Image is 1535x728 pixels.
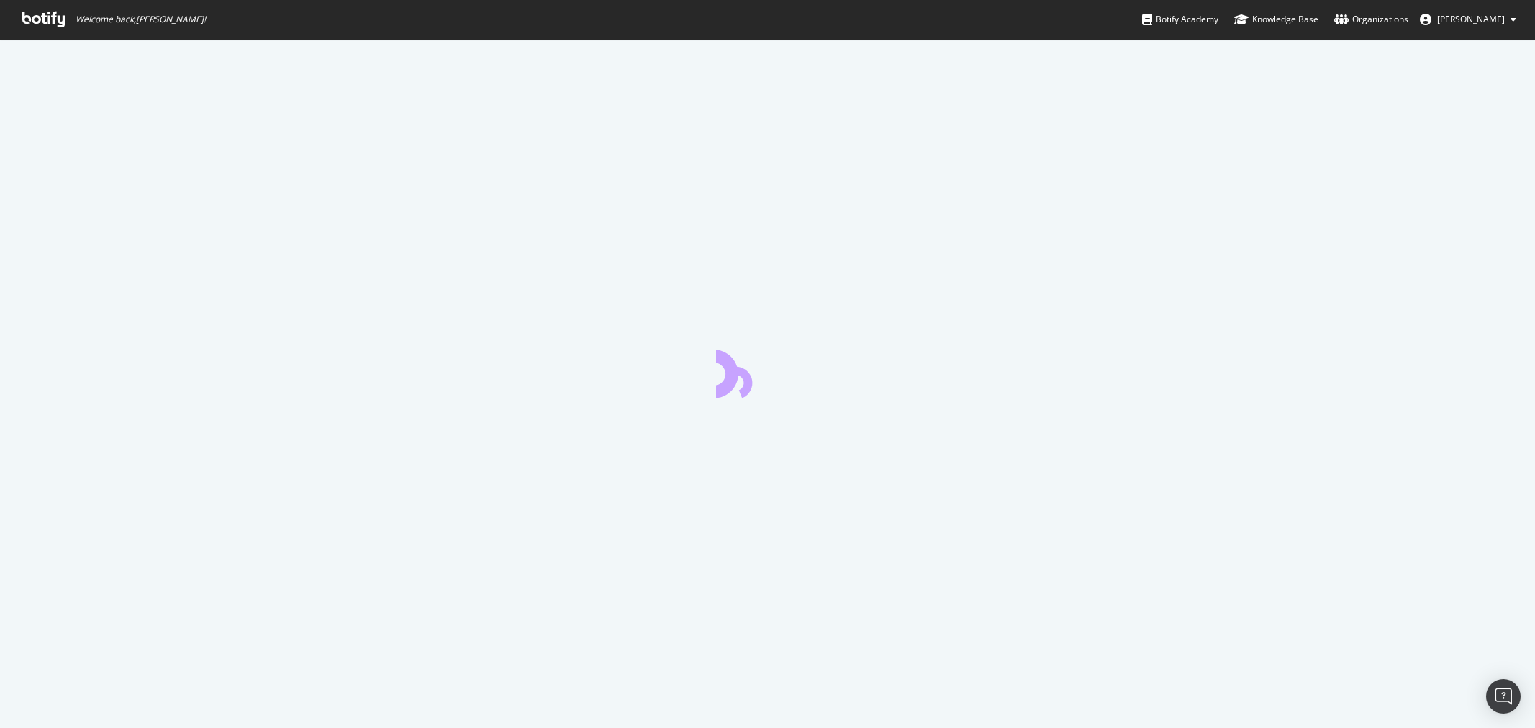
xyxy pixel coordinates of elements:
[1334,12,1408,27] div: Organizations
[1234,12,1318,27] div: Knowledge Base
[1142,12,1218,27] div: Botify Academy
[1486,679,1521,714] div: Open Intercom Messenger
[1408,8,1528,31] button: [PERSON_NAME]
[76,14,206,25] span: Welcome back, [PERSON_NAME] !
[716,346,820,398] div: animation
[1437,13,1505,25] span: Kavit Vichhivora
